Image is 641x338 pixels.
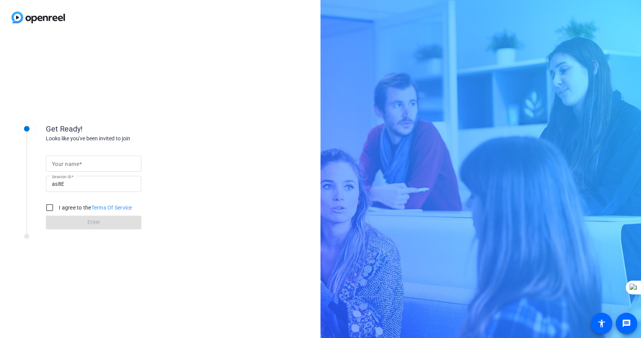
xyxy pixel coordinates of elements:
mat-label: Your name [52,161,79,167]
div: Get Ready! [46,123,199,135]
mat-label: Session ID [52,174,71,179]
mat-icon: accessibility [597,319,606,328]
label: I agree to the [57,204,132,211]
mat-icon: message [622,319,631,328]
div: Looks like you've been invited to join [46,135,199,143]
a: Terms Of Service [91,205,132,211]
